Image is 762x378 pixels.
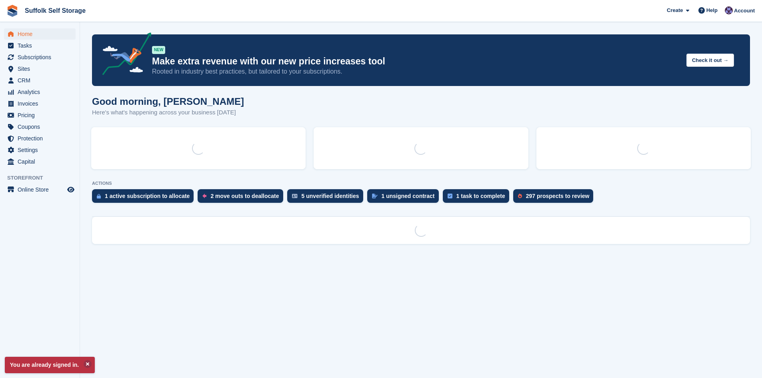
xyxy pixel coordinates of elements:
[96,32,152,78] img: price-adjustments-announcement-icon-8257ccfd72463d97f412b2fc003d46551f7dbcb40ab6d574587a9cd5c0d94...
[152,46,165,54] div: NEW
[152,56,680,67] p: Make extra revenue with our new price increases tool
[18,110,66,121] span: Pricing
[4,52,76,63] a: menu
[443,189,513,207] a: 1 task to complete
[4,133,76,144] a: menu
[92,96,244,107] h1: Good morning, [PERSON_NAME]
[4,121,76,132] a: menu
[667,6,683,14] span: Create
[18,144,66,156] span: Settings
[18,121,66,132] span: Coupons
[513,189,598,207] a: 297 prospects to review
[4,156,76,167] a: menu
[372,194,378,198] img: contract_signature_icon-13c848040528278c33f63329250d36e43548de30e8caae1d1a13099fd9432cc5.svg
[4,184,76,195] a: menu
[4,40,76,51] a: menu
[18,40,66,51] span: Tasks
[202,194,206,198] img: move_outs_to_deallocate_icon-f764333ba52eb49d3ac5e1228854f67142a1ed5810a6f6cc68b1a99e826820c5.svg
[22,4,89,17] a: Suffolk Self Storage
[18,156,66,167] span: Capital
[448,194,452,198] img: task-75834270c22a3079a89374b754ae025e5fb1db73e45f91037f5363f120a921f8.svg
[105,193,190,199] div: 1 active subscription to allocate
[456,193,505,199] div: 1 task to complete
[4,75,76,86] a: menu
[4,98,76,109] a: menu
[18,133,66,144] span: Protection
[92,108,244,117] p: Here's what's happening across your business [DATE]
[292,194,298,198] img: verify_identity-adf6edd0f0f0b5bbfe63781bf79b02c33cf7c696d77639b501bdc392416b5a36.svg
[287,189,367,207] a: 5 unverified identities
[4,28,76,40] a: menu
[18,98,66,109] span: Invoices
[302,193,359,199] div: 5 unverified identities
[18,52,66,63] span: Subscriptions
[526,193,590,199] div: 297 prospects to review
[92,181,750,186] p: ACTIONS
[382,193,435,199] div: 1 unsigned contract
[734,7,755,15] span: Account
[66,185,76,194] a: Preview store
[18,184,66,195] span: Online Store
[706,6,718,14] span: Help
[367,189,443,207] a: 1 unsigned contract
[4,63,76,74] a: menu
[92,189,198,207] a: 1 active subscription to allocate
[152,67,680,76] p: Rooted in industry best practices, but tailored to your subscriptions.
[18,86,66,98] span: Analytics
[518,194,522,198] img: prospect-51fa495bee0391a8d652442698ab0144808aea92771e9ea1ae160a38d050c398.svg
[6,5,18,17] img: stora-icon-8386f47178a22dfd0bd8f6a31ec36ba5ce8667c1dd55bd0f319d3a0aa187defe.svg
[198,189,287,207] a: 2 move outs to deallocate
[4,86,76,98] a: menu
[5,357,95,373] p: You are already signed in.
[4,144,76,156] a: menu
[97,194,101,199] img: active_subscription_to_allocate_icon-d502201f5373d7db506a760aba3b589e785aa758c864c3986d89f69b8ff3...
[18,63,66,74] span: Sites
[4,110,76,121] a: menu
[210,193,279,199] div: 2 move outs to deallocate
[686,54,734,67] button: Check it out →
[18,75,66,86] span: CRM
[7,174,80,182] span: Storefront
[725,6,733,14] img: Toby
[18,28,66,40] span: Home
